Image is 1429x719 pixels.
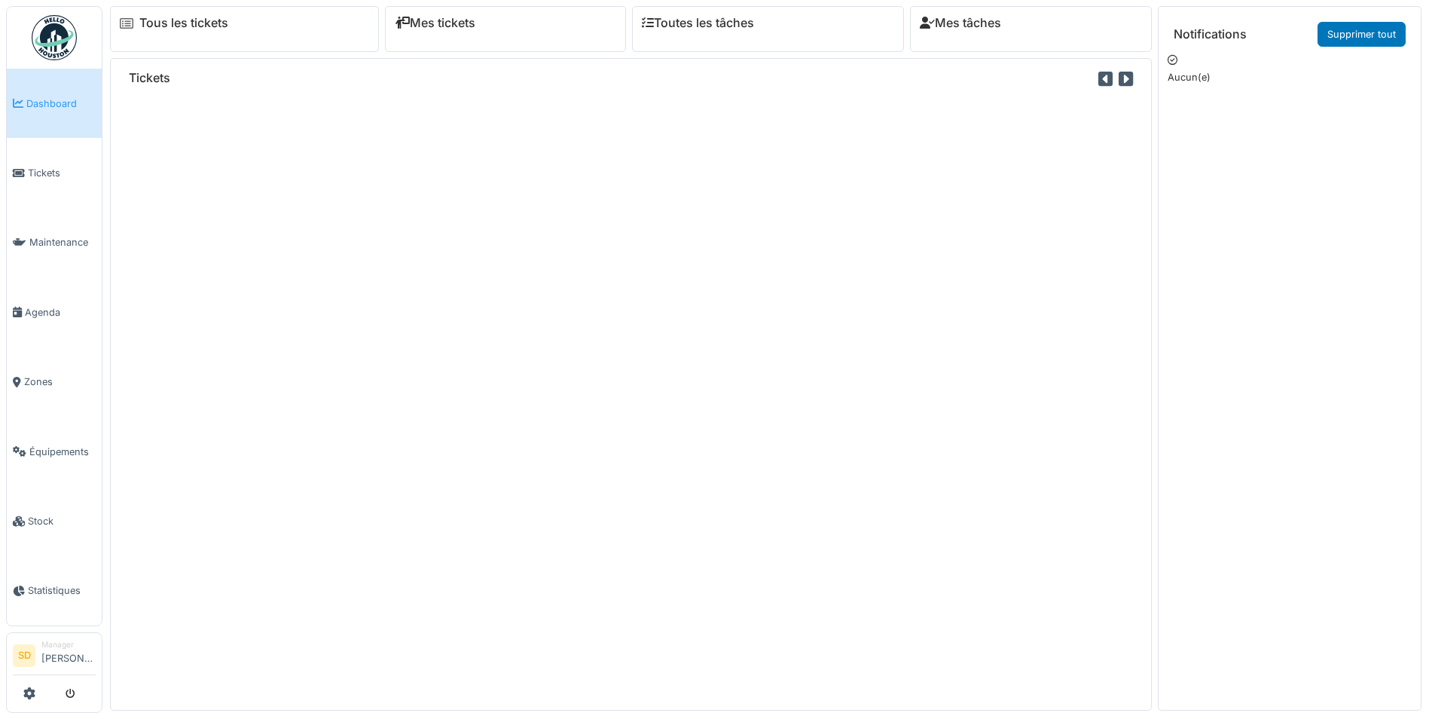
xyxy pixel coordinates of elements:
[28,166,96,180] span: Tickets
[7,486,102,555] a: Stock
[642,16,754,30] a: Toutes les tâches
[13,644,35,667] li: SD
[26,96,96,111] span: Dashboard
[7,347,102,417] a: Zones
[920,16,1001,30] a: Mes tâches
[7,417,102,486] a: Équipements
[24,375,96,389] span: Zones
[41,639,96,672] li: [PERSON_NAME]
[7,556,102,626] a: Statistiques
[7,277,102,347] a: Agenda
[7,138,102,207] a: Tickets
[29,445,96,459] span: Équipements
[1174,27,1247,41] h6: Notifications
[28,583,96,598] span: Statistiques
[25,305,96,320] span: Agenda
[139,16,228,30] a: Tous les tickets
[29,235,96,249] span: Maintenance
[7,208,102,277] a: Maintenance
[41,639,96,650] div: Manager
[13,639,96,675] a: SD Manager[PERSON_NAME]
[395,16,475,30] a: Mes tickets
[7,69,102,138] a: Dashboard
[32,15,77,60] img: Badge_color-CXgf-gQk.svg
[129,71,170,85] h6: Tickets
[1318,22,1406,47] a: Supprimer tout
[28,514,96,528] span: Stock
[1168,70,1412,84] p: Aucun(e)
